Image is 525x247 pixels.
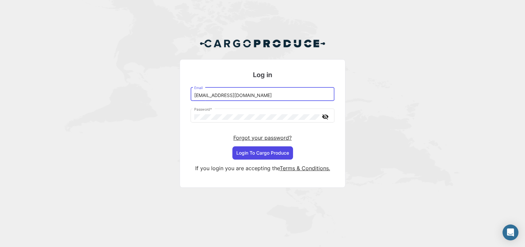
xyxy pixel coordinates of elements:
[191,70,334,79] h3: Log in
[233,134,292,141] a: Forgot your password?
[194,93,331,98] input: Email
[502,224,518,240] div: Open Intercom Messenger
[321,113,329,121] mat-icon: visibility_off
[195,165,280,172] span: If you login you are accepting the
[280,165,330,172] a: Terms & Conditions.
[232,146,293,160] button: Login To Cargo Produce
[200,35,325,51] img: Cargo Produce Logo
